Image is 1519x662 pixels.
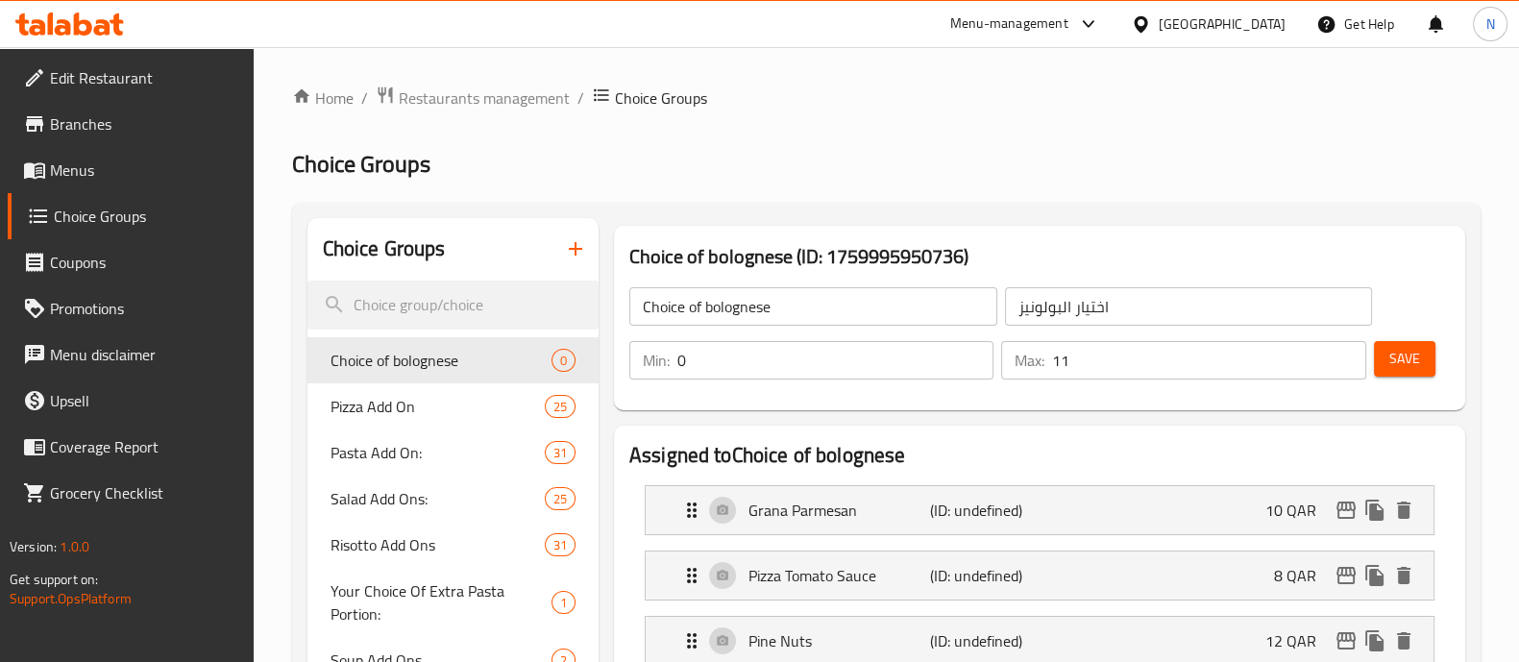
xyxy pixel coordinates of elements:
a: Upsell [8,378,254,424]
span: Version: [10,534,57,559]
a: Choice Groups [8,193,254,239]
span: Your Choice Of Extra Pasta Portion: [331,579,551,625]
a: Coverage Report [8,424,254,470]
span: Coupons [50,251,238,274]
a: Menus [8,147,254,193]
nav: breadcrumb [292,86,1481,110]
div: Expand [646,552,1433,600]
span: Menus [50,159,238,182]
div: Pasta Add On:31 [307,429,599,476]
button: duplicate [1360,626,1389,655]
p: 12 QAR [1265,629,1332,652]
span: Choice Groups [54,205,238,228]
button: edit [1332,561,1360,590]
a: Menu disclaimer [8,331,254,378]
a: Support.OpsPlatform [10,586,132,611]
p: Pizza Tomato Sauce [748,564,930,587]
h2: Assigned to Choice of bolognese [629,441,1450,470]
span: Restaurants management [399,86,570,110]
button: duplicate [1360,561,1389,590]
span: Grocery Checklist [50,481,238,504]
h2: Choice Groups [323,234,446,263]
div: Menu-management [950,12,1068,36]
button: edit [1332,496,1360,525]
div: Risotto Add Ons31 [307,522,599,568]
a: Branches [8,101,254,147]
span: 25 [546,398,575,416]
span: Branches [50,112,238,135]
a: Edit Restaurant [8,55,254,101]
button: edit [1332,626,1360,655]
h3: Choice of bolognese (ID: 1759995950736) [629,241,1450,272]
li: / [361,86,368,110]
span: N [1485,13,1494,35]
p: Grana Parmesan [748,499,930,522]
div: Choices [545,533,576,556]
li: Expand [629,478,1450,543]
span: 31 [546,444,575,462]
span: Choice of bolognese [331,349,551,372]
p: Min: [643,349,670,372]
div: Your Choice Of Extra Pasta Portion:1 [307,568,599,637]
span: 1.0.0 [60,534,89,559]
button: Save [1374,341,1435,377]
li: / [577,86,584,110]
p: Max: [1015,349,1044,372]
span: Pasta Add On: [331,441,545,464]
button: delete [1389,626,1418,655]
span: Menu disclaimer [50,343,238,366]
a: Grocery Checklist [8,470,254,516]
p: 10 QAR [1265,499,1332,522]
button: delete [1389,496,1418,525]
span: Promotions [50,297,238,320]
span: Get support on: [10,567,98,592]
span: Choice Groups [615,86,707,110]
span: 25 [546,490,575,508]
span: Upsell [50,389,238,412]
li: Expand [629,543,1450,608]
span: Choice Groups [292,142,430,185]
a: Restaurants management [376,86,570,110]
button: delete [1389,561,1418,590]
div: Pizza Add On25 [307,383,599,429]
p: (ID: undefined) [930,564,1051,587]
span: Pizza Add On [331,395,545,418]
span: 0 [552,352,575,370]
button: duplicate [1360,496,1389,525]
div: Choice of bolognese0 [307,337,599,383]
div: Expand [646,486,1433,534]
span: Risotto Add Ons [331,533,545,556]
div: Salad Add Ons:25 [307,476,599,522]
p: Pine Nuts [748,629,930,652]
div: [GEOGRAPHIC_DATA] [1159,13,1286,35]
a: Home [292,86,354,110]
a: Promotions [8,285,254,331]
span: 31 [546,536,575,554]
span: 1 [552,594,575,612]
span: Edit Restaurant [50,66,238,89]
span: Salad Add Ons: [331,487,545,510]
input: search [307,281,599,330]
a: Coupons [8,239,254,285]
span: Coverage Report [50,435,238,458]
p: (ID: undefined) [930,629,1051,652]
span: Save [1389,347,1420,371]
p: 8 QAR [1274,564,1332,587]
p: (ID: undefined) [930,499,1051,522]
div: Choices [551,349,576,372]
